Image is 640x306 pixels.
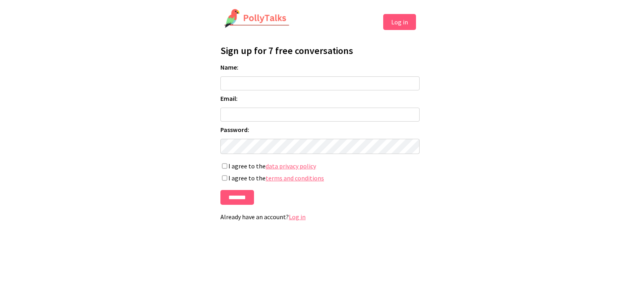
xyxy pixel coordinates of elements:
label: Name: [220,63,420,71]
label: I agree to the [220,174,420,182]
label: I agree to the [220,162,420,170]
p: Already have an account? [220,213,420,221]
a: data privacy policy [266,162,316,170]
label: Email: [220,94,420,102]
input: I agree to theterms and conditions [222,175,227,181]
a: Log in [289,213,306,221]
img: PollyTalks Logo [224,9,290,29]
input: I agree to thedata privacy policy [222,163,227,169]
label: Password: [220,126,420,134]
h1: Sign up for 7 free conversations [220,44,420,57]
a: terms and conditions [266,174,324,182]
button: Log in [383,14,416,30]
